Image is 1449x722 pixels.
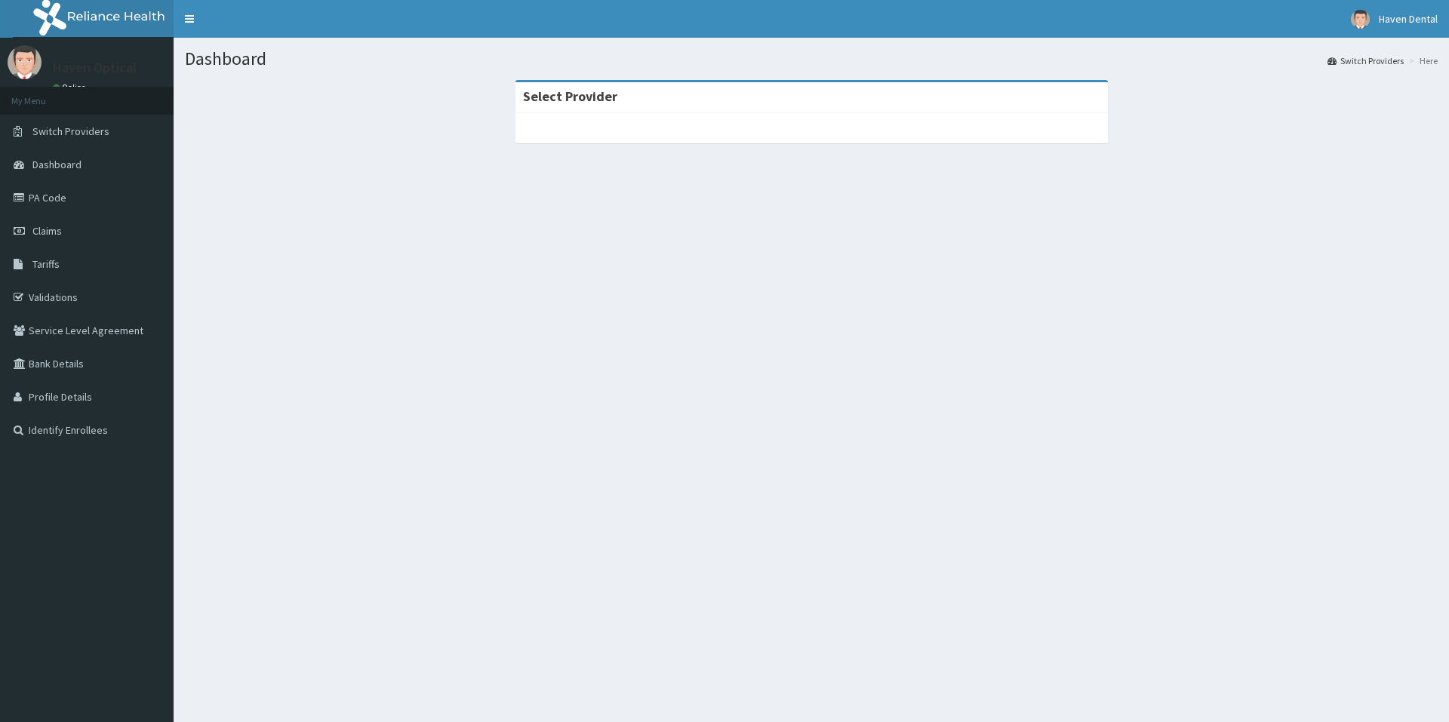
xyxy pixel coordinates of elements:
[1379,12,1438,26] span: Haven Dental
[32,124,109,138] span: Switch Providers
[32,224,62,238] span: Claims
[1351,10,1370,29] img: User Image
[8,45,42,79] img: User Image
[53,82,89,93] a: Online
[53,61,137,75] p: Haven Optical
[32,158,82,171] span: Dashboard
[1405,54,1438,67] li: Here
[32,257,60,271] span: Tariffs
[185,49,1438,69] h1: Dashboard
[1327,54,1404,67] a: Switch Providers
[523,88,617,105] strong: Select Provider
